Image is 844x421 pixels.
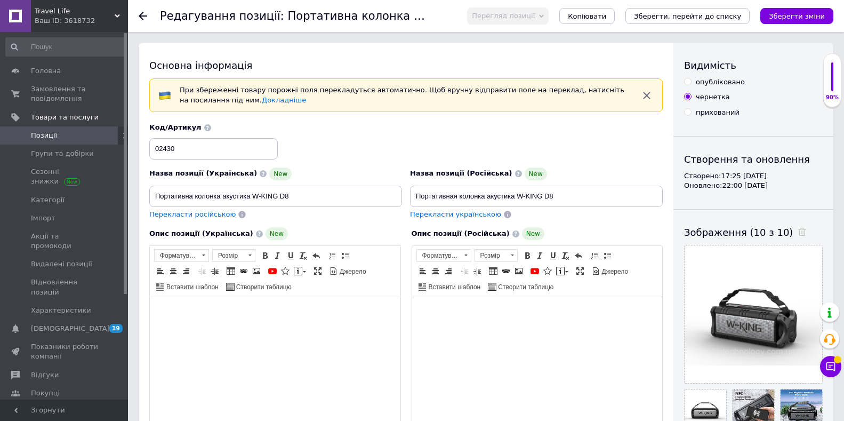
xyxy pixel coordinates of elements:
[417,265,429,277] a: По лівому краю
[154,249,209,262] a: Форматування
[684,59,823,72] div: Видимість
[338,267,366,276] span: Джерело
[31,324,110,333] span: [DEMOGRAPHIC_DATA]
[760,8,833,24] button: Зберегти зміни
[475,250,507,261] span: Розмір
[589,250,600,261] a: Вставити/видалити нумерований список
[513,265,525,277] a: Зображення
[238,265,250,277] a: Вставити/Редагувати посилання (Ctrl+L)
[310,250,322,261] a: Повернути (Ctrl+Z)
[554,265,570,277] a: Вставити повідомлення
[31,370,59,380] span: Відгуки
[696,92,730,102] div: чернетка
[696,77,745,87] div: опубліковано
[149,210,236,218] span: Перекласти російською
[410,186,663,207] input: Наприклад, H&M жіноча сукня зелена 38 розмір вечірня максі з блискітками
[235,283,292,292] span: Створити таблицю
[568,12,606,20] span: Копіювати
[196,265,208,277] a: Зменшити відступ
[31,306,91,315] span: Характеристики
[500,265,512,277] a: Вставити/Редагувати посилання (Ctrl+L)
[559,8,615,24] button: Копіювати
[339,250,351,261] a: Вставити/видалити маркований список
[486,281,555,292] a: Створити таблицю
[180,86,624,104] span: При збереженні товару порожні поля перекладуться автоматично. Щоб вручну відправити поле на перек...
[267,265,278,277] a: Додати відео з YouTube
[272,250,284,261] a: Курсив (Ctrl+I)
[31,259,92,269] span: Видалені позиції
[696,108,739,117] div: прихований
[251,265,262,277] a: Зображення
[542,265,553,277] a: Вставити іконку
[601,250,613,261] a: Вставити/видалити маркований список
[139,12,147,20] div: Повернутися назад
[684,171,823,181] div: Створено: 17:25 [DATE]
[292,265,308,277] a: Вставити повідомлення
[574,265,586,277] a: Максимізувати
[35,16,128,26] div: Ваш ID: 3618732
[31,84,99,104] span: Замовлення та повідомлення
[326,250,338,261] a: Вставити/видалити нумерований список
[298,250,309,261] a: Видалити форматування
[417,281,483,292] a: Вставити шаблон
[149,229,253,237] span: Опис позиції (Українська)
[31,232,99,251] span: Акції та промокоди
[471,265,483,277] a: Збільшити відступ
[31,277,99,297] span: Відновлення позицій
[522,227,544,240] span: New
[312,265,324,277] a: Максимізувати
[5,37,126,57] input: Пошук
[259,250,271,261] a: Жирний (Ctrl+B)
[165,283,219,292] span: Вставити шаблон
[824,94,841,101] div: 90%
[573,250,584,261] a: Повернути (Ctrl+Z)
[547,250,559,261] a: Підкреслений (Ctrl+U)
[412,229,510,237] span: Опис позиції (Російська)
[328,265,368,277] a: Джерело
[269,168,292,180] span: New
[521,250,533,261] a: Жирний (Ctrl+B)
[262,96,306,104] a: Докладніше
[443,265,454,277] a: По правому краю
[529,265,541,277] a: Додати відео з YouTube
[472,12,535,20] span: Перегляд позиції
[279,265,291,277] a: Вставити іконку
[684,226,823,239] div: Зображення (10 з 10)
[475,249,518,262] a: Розмір
[417,250,461,261] span: Форматування
[31,66,61,76] span: Головна
[266,227,288,240] span: New
[496,283,553,292] span: Створити таблицю
[625,8,750,24] button: Зберегти, перейти до списку
[820,356,841,377] button: Чат з покупцем
[209,265,221,277] a: Збільшити відступ
[225,265,237,277] a: Таблиця
[35,6,115,16] span: Travel Life
[155,281,220,292] a: Вставити шаблон
[167,265,179,277] a: По центру
[285,250,296,261] a: Підкреслений (Ctrl+U)
[160,10,533,22] h1: Редагування позиції: Портативна колонка акустика W-KING D8
[155,265,166,277] a: По лівому краю
[212,249,255,262] a: Розмір
[769,12,825,20] i: Зберегти зміни
[590,265,630,277] a: Джерело
[560,250,572,261] a: Видалити форматування
[430,265,441,277] a: По центру
[427,283,481,292] span: Вставити шаблон
[109,324,123,333] span: 19
[31,342,99,361] span: Показники роботи компанії
[155,250,198,261] span: Форматування
[525,168,547,180] span: New
[684,181,823,190] div: Оновлено: 22:00 [DATE]
[31,388,60,398] span: Покупці
[31,113,99,122] span: Товари та послуги
[224,281,293,292] a: Створити таблицю
[459,265,470,277] a: Зменшити відступ
[149,59,663,72] div: Основна інформація
[31,167,99,186] span: Сезонні знижки
[487,265,499,277] a: Таблиця
[410,169,512,177] span: Назва позиції (Російська)
[31,213,55,223] span: Імпорт
[416,249,471,262] a: Форматування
